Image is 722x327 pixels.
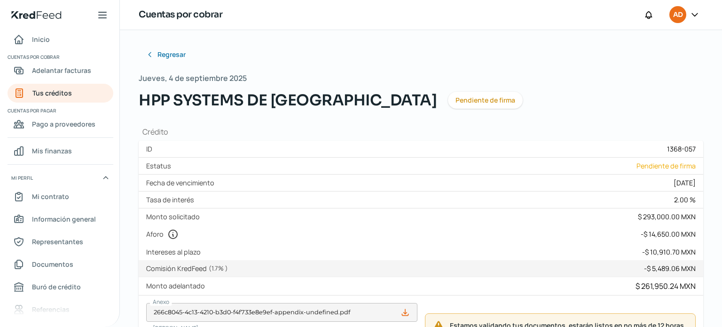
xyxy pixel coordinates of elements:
a: Representantes [8,232,113,251]
div: - $ 10,910.70 MXN [642,247,696,256]
span: Cuentas por cobrar [8,53,112,61]
label: Estatus [146,161,175,170]
a: Documentos [8,255,113,274]
span: Mi perfil [11,174,33,182]
span: Representantes [32,236,83,247]
span: Buró de crédito [32,281,81,293]
span: Documentos [32,258,73,270]
span: Regresar [157,51,186,58]
label: Comisión KredFeed [146,264,232,273]
label: Monto adelantado [146,281,209,290]
div: [DATE] [674,178,696,187]
span: Cuentas por pagar [8,106,112,115]
span: HPP SYSTEMS DE [GEOGRAPHIC_DATA] [139,89,437,112]
span: Inicio [32,33,50,45]
label: ID [146,144,156,153]
span: Pendiente de firma [636,161,696,170]
span: Pendiente de firma [455,97,515,104]
div: 2.00 % [674,195,696,204]
a: Buró de crédito [8,278,113,296]
span: Información general [32,213,96,225]
label: Monto solicitado [146,212,204,221]
span: Pago a proveedores [32,118,95,130]
button: Regresar [139,45,193,64]
div: $ 293,000.00 MXN [638,212,696,221]
h1: Cuentas por cobrar [139,8,222,22]
a: Mis finanzas [8,142,113,160]
a: Mi contrato [8,187,113,206]
span: AD [673,9,683,21]
a: Tus créditos [8,84,113,103]
span: ( 1.7 % ) [209,264,228,272]
a: Información general [8,210,113,229]
a: Referencias [8,300,113,319]
a: Adelantar facturas [8,61,113,80]
a: Pago a proveedores [8,115,113,134]
h1: Crédito [139,127,703,137]
span: Tus créditos [32,87,72,99]
label: Fecha de vencimiento [146,178,218,187]
div: 1368-057 [667,144,696,153]
span: Adelantar facturas [32,64,91,76]
span: Mis finanzas [32,145,72,157]
label: Tasa de interés [146,195,198,204]
a: Inicio [8,30,113,49]
label: Intereses al plazo [146,247,204,256]
label: Aforo [146,229,182,240]
span: Jueves, 4 de septiembre 2025 [139,72,247,85]
div: - $ 14,650.00 MXN [641,230,696,239]
span: Mi contrato [32,191,69,202]
span: Referencias [32,303,70,315]
span: Anexo [153,298,169,306]
div: - $ 5,489.06 MXN [644,264,696,273]
div: $ 261,950.24 MXN [636,281,696,291]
